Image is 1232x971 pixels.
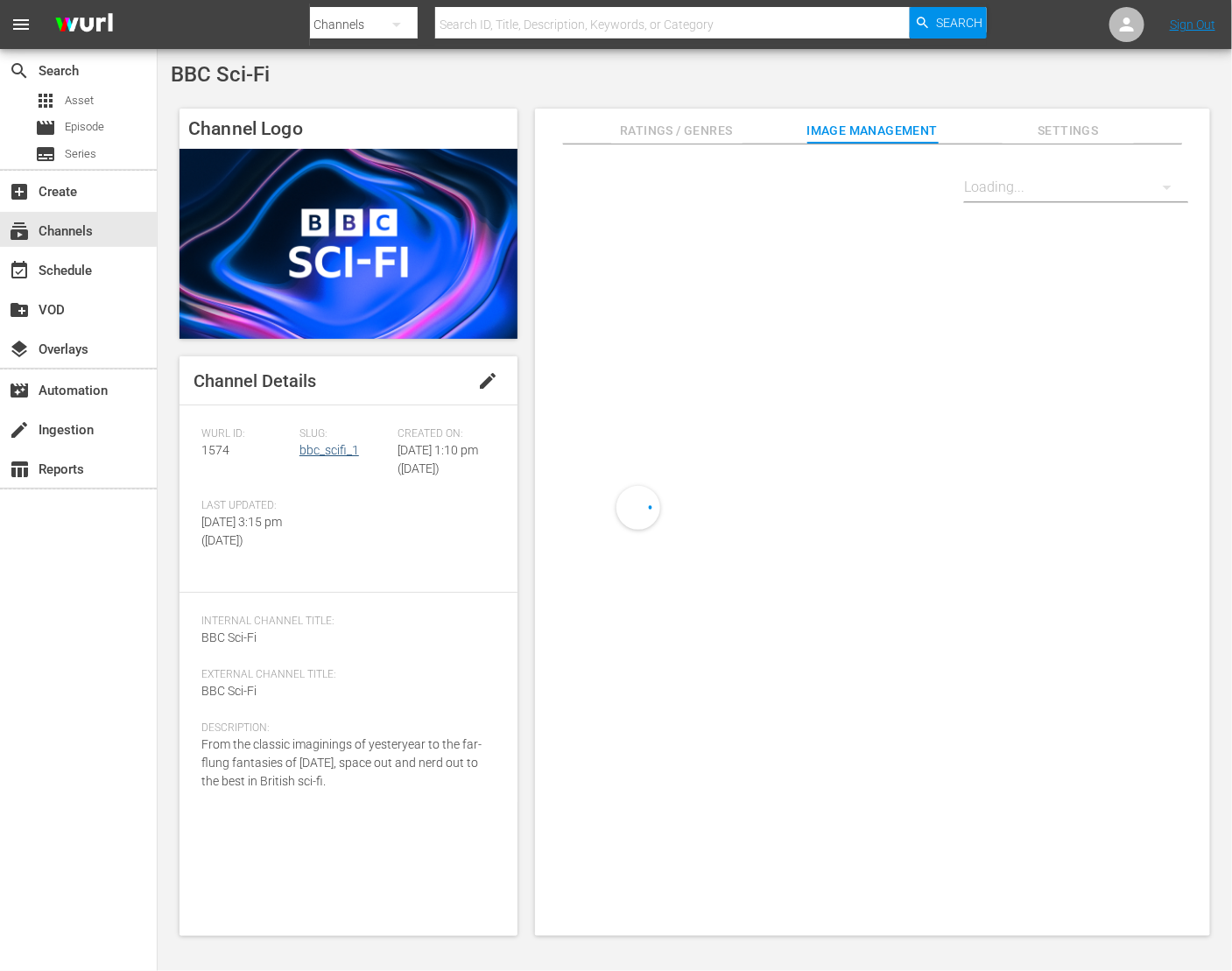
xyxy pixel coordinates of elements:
[194,370,316,391] span: Channel Details
[9,260,30,281] span: Schedule
[65,145,96,163] span: Series
[11,14,32,35] span: menu
[9,380,30,401] span: Automation
[65,92,94,109] span: Asset
[1170,18,1215,32] a: Sign Out
[806,120,938,142] span: Image Management
[201,737,482,788] span: From the classic imaginings of yesteryear to the far-flung fantasies of [DATE], space out and ner...
[467,360,509,402] button: edit
[201,615,487,629] span: Internal Channel Title:
[936,7,982,39] span: Search
[9,299,30,320] span: VOD
[910,7,987,39] button: Search
[398,443,478,475] span: [DATE] 1:10 pm ([DATE])
[201,443,229,457] span: 1574
[201,499,291,513] span: Last Updated:
[9,221,30,242] span: Channels
[299,443,359,457] a: bbc_scifi_1
[9,181,30,202] span: Create
[201,630,257,644] span: BBC Sci-Fi
[398,427,487,441] span: Created On:
[201,515,282,547] span: [DATE] 3:15 pm ([DATE])
[9,419,30,440] span: Ingestion
[201,427,291,441] span: Wurl ID:
[1003,120,1134,142] span: Settings
[42,4,126,46] img: ans4CAIJ8jUAAAAAAAAAAAAAAAAAAAAAAAAgQb4GAAAAAAAAAAAAAAAAAAAAAAAAJMjXAAAAAAAAAAAAAAAAAAAAAAAAgAT5G...
[299,427,389,441] span: Slug:
[477,370,498,391] span: edit
[611,120,743,142] span: Ratings / Genres
[201,668,487,682] span: External Channel Title:
[180,109,517,149] h4: Channel Logo
[35,117,56,138] span: Episode
[9,459,30,480] span: Reports
[180,149,517,339] img: BBC Sci-Fi
[9,339,30,360] span: Overlays
[35,144,56,165] span: Series
[171,62,270,87] span: BBC Sci-Fi
[35,90,56,111] span: Asset
[9,60,30,81] span: Search
[201,684,257,698] span: BBC Sci-Fi
[201,721,487,735] span: Description:
[65,118,104,136] span: Episode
